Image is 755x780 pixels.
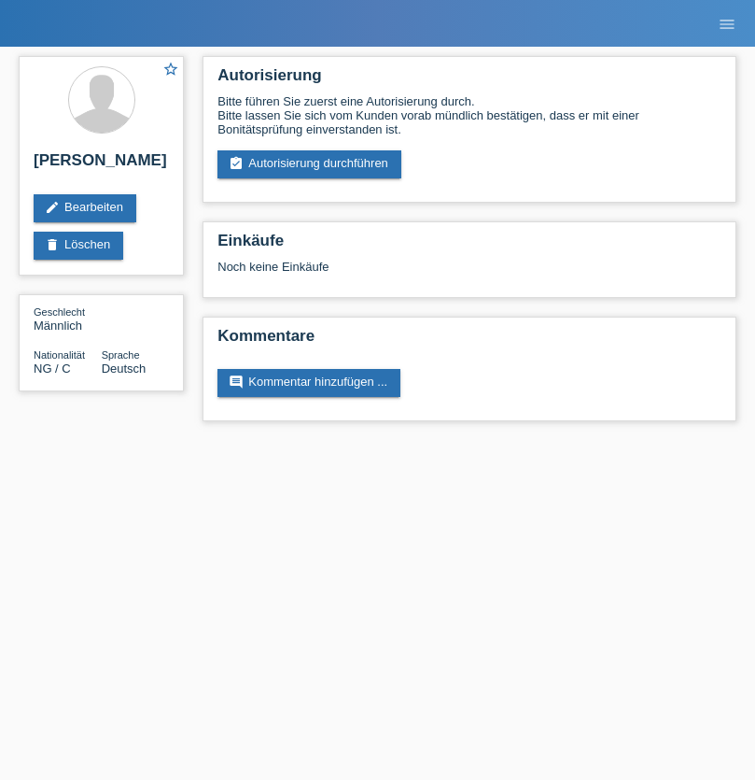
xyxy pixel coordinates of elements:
[718,15,736,34] i: menu
[45,237,60,252] i: delete
[162,61,179,78] i: star_border
[34,151,169,179] h2: [PERSON_NAME]
[34,362,71,376] span: Nigeria / C / 29.08.1998
[217,94,721,136] div: Bitte führen Sie zuerst eine Autorisierung durch. Bitte lassen Sie sich vom Kunden vorab mündlich...
[217,260,721,288] div: Noch keine Einkäufe
[34,232,123,260] a: deleteLöschen
[34,306,85,318] span: Geschlecht
[229,156,244,171] i: assignment_turned_in
[229,375,244,390] i: comment
[217,369,400,397] a: commentKommentar hinzufügen ...
[45,200,60,215] i: edit
[217,232,721,260] h2: Einkäufe
[217,150,401,178] a: assignment_turned_inAutorisierung durchführen
[708,18,746,29] a: menu
[34,194,136,222] a: editBearbeiten
[162,61,179,80] a: star_border
[102,349,140,361] span: Sprache
[217,66,721,94] h2: Autorisierung
[34,349,85,361] span: Nationalität
[34,305,102,333] div: Männlich
[217,327,721,355] h2: Kommentare
[102,362,147,376] span: Deutsch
